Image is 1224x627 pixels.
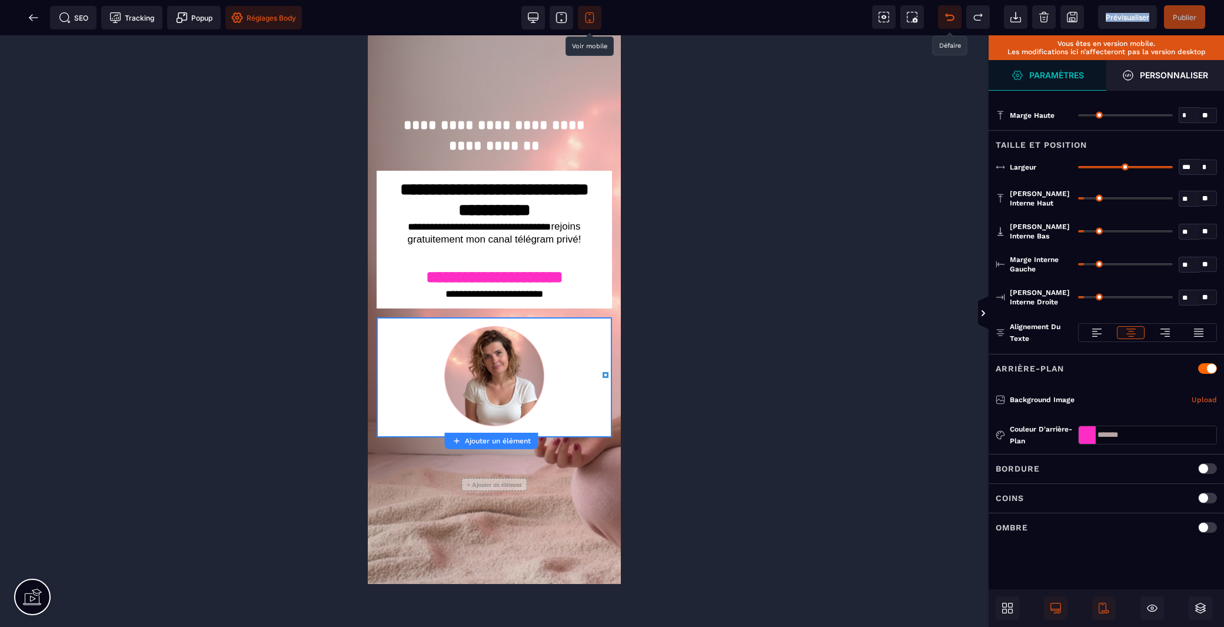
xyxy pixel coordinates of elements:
[996,596,1019,620] span: Ouvrir les blocs
[1010,111,1055,120] span: Marge haute
[50,6,97,29] span: Métadata SEO
[521,6,545,29] span: Voir bureau
[996,321,1072,344] p: Alignement du texte
[966,5,990,29] span: Rétablir
[444,433,538,449] button: Ajouter un élément
[22,6,45,29] span: Retour
[989,60,1106,91] span: Ouvrir le gestionnaire de styles
[1173,13,1196,22] span: Publier
[996,462,1040,476] p: Bordure
[1010,288,1072,307] span: [PERSON_NAME] interne droite
[1140,71,1208,79] strong: Personnaliser
[1106,13,1149,22] span: Prévisualiser
[76,291,177,391] img: 34c15ee7ae26b657e95fd2971dd838f4_Copie_de_Systeme.io_Social_Media_Icons_(250_x_250_px)-2.png
[1092,596,1116,620] span: Afficher le mobile
[465,437,531,445] strong: Ajouter un élément
[1044,596,1067,620] span: Afficher le desktop
[1060,5,1084,29] span: Enregistrer
[1010,162,1036,172] span: Largeur
[996,361,1064,376] p: Arrière-plan
[59,12,88,24] span: SEO
[1192,393,1217,407] a: Upload
[1029,71,1084,79] strong: Paramètres
[1140,596,1164,620] span: Masquer le bloc
[1010,255,1072,274] span: Marge interne gauche
[1106,60,1224,91] span: Ouvrir le gestionnaire de styles
[1010,423,1072,447] div: Couleur d'arrière-plan
[1164,5,1205,29] span: Enregistrer le contenu
[1010,189,1072,208] span: [PERSON_NAME] interne haut
[101,6,162,29] span: Code de suivi
[1098,5,1157,29] span: Aperçu
[1189,596,1212,620] span: Ouvrir les calques
[994,48,1218,56] p: Les modifications ici n’affecteront pas la version desktop
[1010,222,1072,241] span: [PERSON_NAME] interne bas
[176,12,212,24] span: Popup
[231,12,296,24] span: Réglages Body
[938,5,962,29] span: Défaire
[989,130,1224,152] div: Taille et position
[550,6,573,29] span: Voir tablette
[109,12,154,24] span: Tracking
[1032,5,1056,29] span: Nettoyage
[578,6,601,29] span: Voir mobile
[996,520,1028,535] p: Ombre
[872,5,896,29] span: Voir les composants
[167,6,221,29] span: Créer une alerte modale
[225,6,302,29] span: Favicon
[994,39,1218,48] p: Vous êtes en version mobile.
[1004,5,1027,29] span: Importer
[996,394,1075,406] p: Background Image
[989,296,1000,331] span: Afficher les vues
[996,491,1024,505] p: Coins
[900,5,924,29] span: Capture d'écran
